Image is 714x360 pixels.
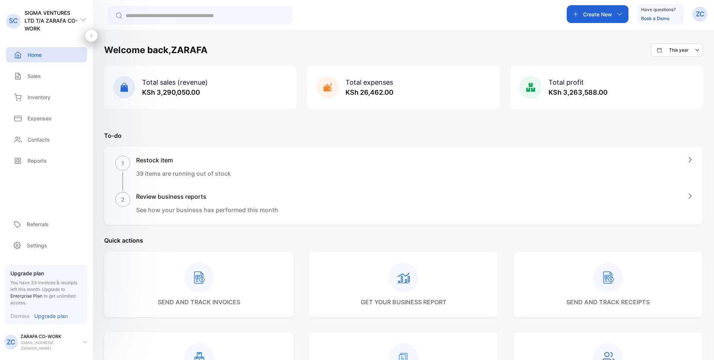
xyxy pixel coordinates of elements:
[696,9,704,19] p: ZC
[669,47,689,53] p: This year
[28,157,47,165] p: Reports
[7,337,15,347] p: ZC
[345,78,393,86] span: Total expenses
[142,78,208,86] span: Total sales (revenue)
[121,195,125,204] p: 2
[20,333,77,340] p: ZARAFA CO-WORK
[142,88,200,96] span: KSh 3,290,050.00
[28,114,52,122] p: Expenses
[104,131,703,140] p: To-do
[10,293,42,299] span: Enterprise Plan
[10,269,81,277] p: Upgrade plan
[136,205,278,214] p: See how your business has performed this month
[549,78,584,86] span: Total profit
[34,312,68,320] p: Upgrade plan
[104,236,703,245] p: Quick actions
[9,16,18,26] p: SC
[25,9,80,32] p: SIGMA VENTURES LTD T/A ZARAFA CO-WORK
[158,298,240,307] p: send and track invoices
[345,88,393,96] span: KSh 26,462.00
[641,6,676,13] p: Have questions?
[30,312,68,320] a: Upgrade plan
[28,93,51,101] p: Inventory
[20,340,77,351] p: [EMAIL_ADDRESS][DOMAIN_NAME]
[136,192,278,201] h1: Review business reports
[10,312,30,320] p: Dismiss
[549,88,608,96] span: KSh 3,263,588.00
[121,159,124,168] p: 1
[567,5,628,23] button: Create New
[28,72,41,80] p: Sales
[28,136,50,143] p: Contacts
[104,43,208,57] h1: Welcome back, ZARAFA
[28,51,42,59] p: Home
[136,169,231,178] p: 39 items are running out of stock
[566,298,650,307] p: send and track receipts
[27,220,49,228] p: Referrals
[27,241,47,249] p: Settings
[136,156,231,165] h1: Restock item
[583,10,612,18] p: Create New
[361,298,447,307] p: get your business report
[10,279,81,306] p: You have 33 invoices & receipts left this month.
[692,5,707,23] button: ZC
[641,16,669,21] a: Book a Demo
[10,286,75,305] span: Upgrade to to get unlimited access.
[651,43,703,57] button: This year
